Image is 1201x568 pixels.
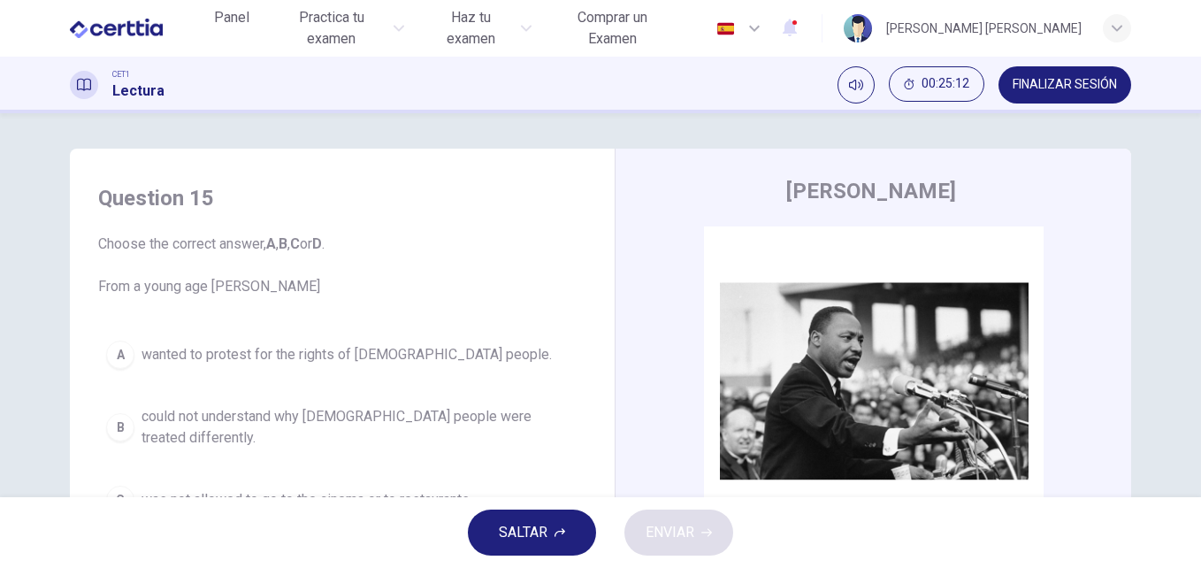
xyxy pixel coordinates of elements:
[468,510,596,556] button: SALTAR
[844,14,872,42] img: Profile picture
[106,413,134,441] div: B
[267,2,412,55] button: Practica tu examen
[98,478,586,522] button: Cwas not allowed to go to the cinema or to restaurants.
[70,11,163,46] img: CERTTIA logo
[889,66,984,104] div: Ocultar
[886,18,1082,39] div: [PERSON_NAME] [PERSON_NAME]
[112,68,130,81] span: CET1
[499,520,547,545] span: SALTAR
[142,406,578,449] span: could not understand why [DEMOGRAPHIC_DATA] people were treated differently.
[715,22,737,35] img: es
[142,489,472,510] span: was not allowed to go to the cinema or to restaurants.
[266,235,276,252] b: A
[112,81,164,102] h1: Lectura
[312,235,322,252] b: D
[142,344,552,365] span: wanted to protest for the rights of [DEMOGRAPHIC_DATA] people.
[106,341,134,369] div: A
[98,184,586,212] h4: Question 15
[998,66,1131,104] button: FINALIZAR SESIÓN
[290,235,300,252] b: C
[889,66,984,102] button: 00:25:12
[98,333,586,377] button: Awanted to protest for the rights of [DEMOGRAPHIC_DATA] people.
[274,7,389,50] span: Practica tu examen
[922,77,969,91] span: 00:25:12
[106,486,134,514] div: C
[553,7,672,50] span: Comprar un Examen
[279,235,287,252] b: B
[98,234,586,297] span: Choose the correct answer, , , or . From a young age [PERSON_NAME]
[203,2,260,55] a: Panel
[203,2,260,34] button: Panel
[838,66,875,104] div: Silenciar
[546,2,679,55] button: Comprar un Examen
[70,11,203,46] a: CERTTIA logo
[786,177,956,205] h4: [PERSON_NAME]
[1013,78,1117,92] span: FINALIZAR SESIÓN
[214,7,249,28] span: Panel
[418,2,538,55] button: Haz tu examen
[98,398,586,457] button: Bcould not understand why [DEMOGRAPHIC_DATA] people were treated differently.
[425,7,515,50] span: Haz tu examen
